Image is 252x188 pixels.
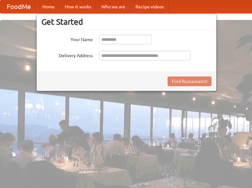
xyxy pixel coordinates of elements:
[41,35,93,43] label: Your Name
[168,76,212,86] button: Find Restaurants!
[41,51,93,59] label: Delivery Address
[41,17,212,27] h3: Get Started
[130,0,169,13] a: Recipe videos
[96,0,130,13] a: Who we are
[0,0,37,13] a: FoodMe
[37,0,60,13] a: Home
[60,0,96,13] a: How it works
